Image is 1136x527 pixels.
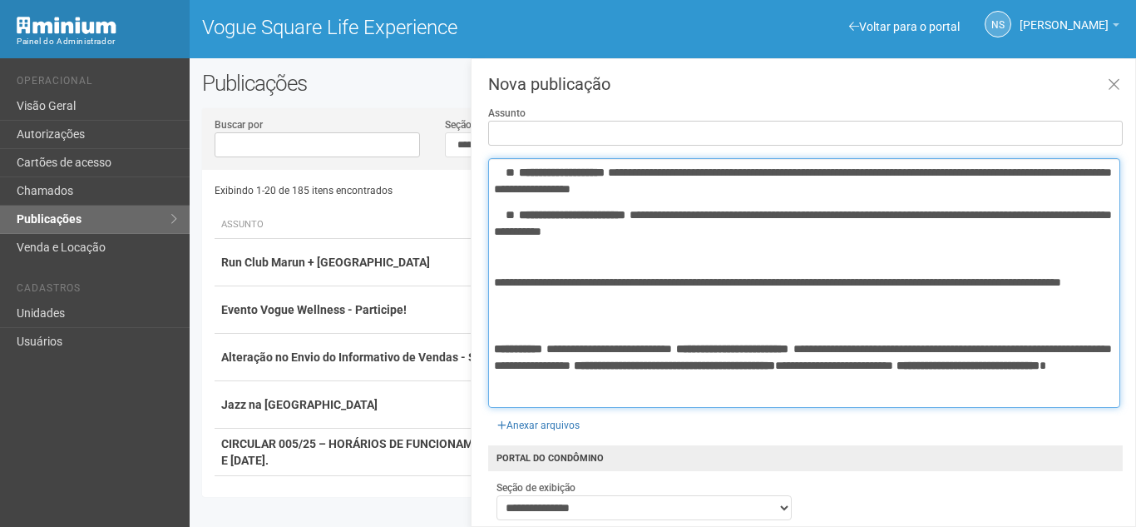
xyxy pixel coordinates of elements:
strong: CIRCULAR 005/25 – HORÁRIOS DE FUNCIONAMENTO [DATE] E [DATE]. [221,437,541,467]
strong: Jazz na [GEOGRAPHIC_DATA] [221,398,378,411]
label: Seção de exibição [496,480,575,495]
label: Buscar por [215,117,263,132]
strong: Alteração no Envio do Informativo de Vendas - Setor MALL [221,351,531,364]
div: Painel do Administrador [17,34,177,49]
div: Exibindo 1-20 de 185 itens encontrados [215,178,664,203]
li: Operacional [17,75,177,92]
a: [PERSON_NAME] [1020,21,1119,34]
h3: Nova publicação [488,76,1123,92]
label: Seção [445,117,472,132]
a: Voltar para o portal [849,20,960,33]
th: Assunto [215,211,552,239]
div: Anexar arquivos [488,408,589,433]
strong: Run Club Marun + [GEOGRAPHIC_DATA] [221,256,430,269]
h2: Publicações [202,71,571,96]
h4: Portal do condômino [488,445,1123,471]
a: NS [985,11,1011,37]
strong: Evento Vogue Wellness - Participe! [221,303,407,316]
label: Assunto [488,106,526,121]
img: Minium [17,17,116,34]
li: Cadastros [17,282,177,300]
h1: Vogue Square Life Experience [202,17,650,38]
span: Nicolle Silva [1020,2,1109,32]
